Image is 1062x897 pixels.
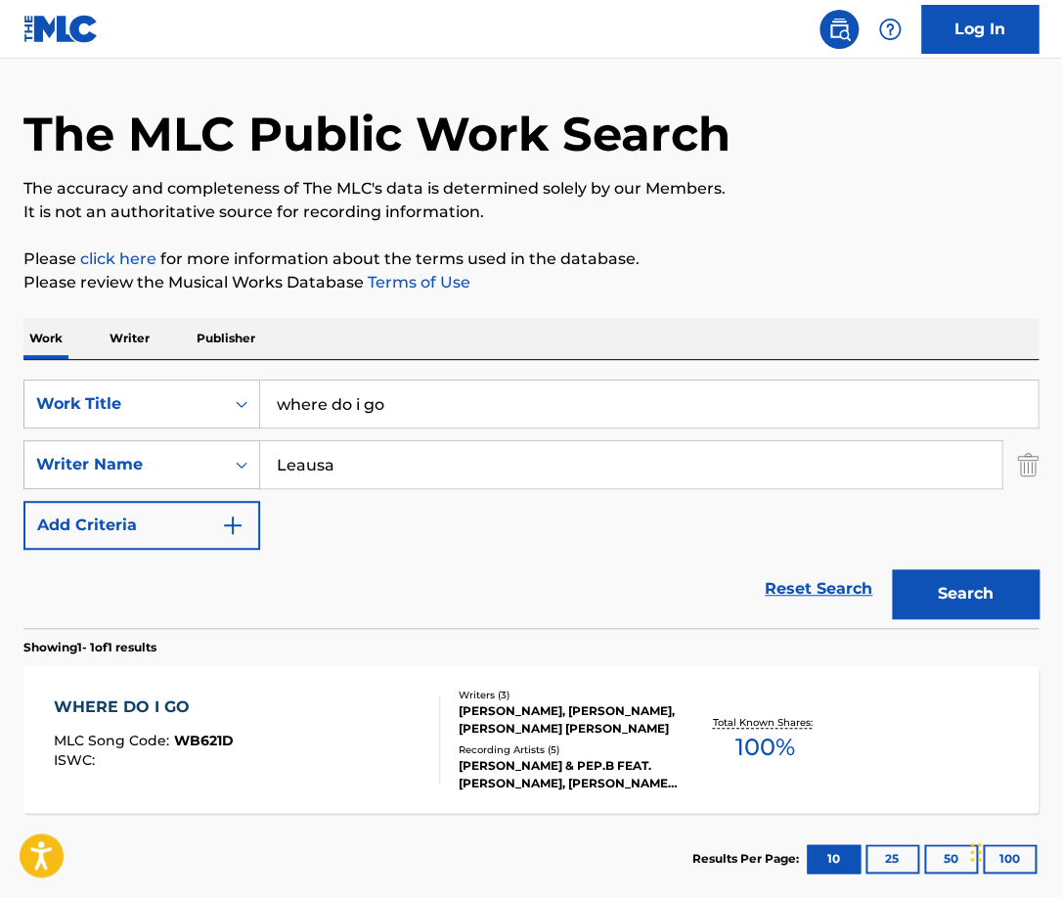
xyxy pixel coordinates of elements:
p: Please for more information about the terms used in the database. [23,247,1039,271]
img: MLC Logo [23,15,99,43]
h1: The MLC Public Work Search [23,105,730,163]
p: Publisher [191,318,261,359]
a: Reset Search [755,567,882,610]
button: Add Criteria [23,501,260,550]
img: 9d2ae6d4665cec9f34b9.svg [221,514,244,537]
div: WHERE DO I GO [54,695,234,719]
div: Help [870,10,909,49]
img: help [878,18,902,41]
a: Log In [921,5,1039,54]
p: Work [23,318,68,359]
span: 100 % [735,730,795,765]
div: [PERSON_NAME], [PERSON_NAME], [PERSON_NAME] [PERSON_NAME] [459,702,682,738]
div: Work Title [36,392,212,416]
div: Writer Name [36,453,212,476]
a: Public Search [819,10,859,49]
p: Results Per Page: [692,850,804,868]
span: MLC Song Code : [54,732,174,749]
button: 10 [807,844,861,874]
a: Terms of Use [364,273,470,292]
p: Please review the Musical Works Database [23,271,1039,294]
p: It is not an authoritative source for recording information. [23,201,1039,224]
img: search [827,18,851,41]
form: Search Form [23,380,1039,628]
iframe: Chat Widget [964,803,1062,897]
div: Recording Artists ( 5 ) [459,742,682,757]
span: ISWC : [54,751,100,769]
div: Drag [970,823,982,881]
button: Search [892,569,1039,618]
a: WHERE DO I GOMLC Song Code:WB621DISWC:Writers (3)[PERSON_NAME], [PERSON_NAME], [PERSON_NAME] [PER... [23,666,1039,813]
button: 50 [924,844,978,874]
div: [PERSON_NAME] & PEP.B FEAT. [PERSON_NAME], [PERSON_NAME] & PEP.B FEAT. [PERSON_NAME], PEP.B,[PERS... [459,757,682,792]
p: Total Known Shares: [713,715,818,730]
span: WB621D [174,732,234,749]
button: 25 [865,844,919,874]
p: The accuracy and completeness of The MLC's data is determined solely by our Members. [23,177,1039,201]
a: click here [80,249,156,268]
div: Writers ( 3 ) [459,688,682,702]
p: Showing 1 - 1 of 1 results [23,639,156,656]
img: Delete Criterion [1017,440,1039,489]
p: Writer [104,318,155,359]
